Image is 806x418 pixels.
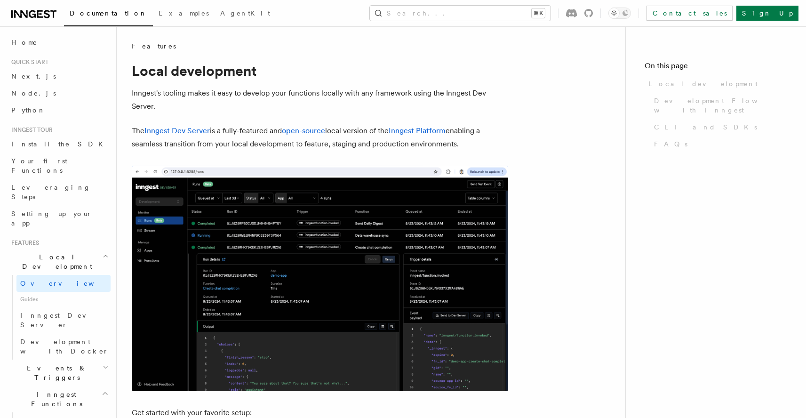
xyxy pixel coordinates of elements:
span: Node.js [11,89,56,97]
span: Inngest tour [8,126,53,134]
a: Local development [645,75,787,92]
a: Inngest Platform [389,126,446,135]
span: Python [11,106,46,114]
a: Setting up your app [8,205,111,232]
span: AgentKit [220,9,270,17]
span: Inngest Dev Server [20,312,101,329]
span: Guides [16,292,111,307]
a: Development Flow with Inngest [650,92,787,119]
a: Inngest Dev Server [144,126,210,135]
a: Node.js [8,85,111,102]
span: Quick start [8,58,48,66]
p: Inngest's tooling makes it easy to develop your functions locally with any framework using the In... [132,87,508,113]
span: FAQs [654,139,687,149]
h4: On this page [645,60,787,75]
button: Inngest Functions [8,386,111,412]
a: Contact sales [646,6,733,21]
span: Your first Functions [11,157,67,174]
a: AgentKit [215,3,276,25]
span: Local development [648,79,758,88]
a: Overview [16,275,111,292]
a: Development with Docker [16,333,111,360]
a: Your first Functions [8,153,111,179]
p: The is a fully-featured and local version of the enabling a seamless transition from your local d... [132,124,508,151]
span: Local Development [8,252,103,271]
span: Documentation [70,9,147,17]
a: FAQs [650,136,787,153]
span: CLI and SDKs [654,122,757,132]
a: Python [8,102,111,119]
a: Next.js [8,68,111,85]
span: Features [8,239,39,247]
a: Home [8,34,111,51]
h1: Local development [132,62,508,79]
button: Search...⌘K [370,6,551,21]
span: Setting up your app [11,210,92,227]
span: Install the SDK [11,140,109,148]
span: Overview [20,280,117,287]
button: Toggle dark mode [608,8,631,19]
a: Leveraging Steps [8,179,111,205]
span: Development Flow with Inngest [654,96,787,115]
span: Inngest Functions [8,390,102,409]
a: Sign Up [736,6,798,21]
span: Next.js [11,72,56,80]
a: Install the SDK [8,136,111,153]
img: The Inngest Dev Server on the Functions page [132,166,508,391]
div: Local Development [8,275,111,360]
a: Examples [153,3,215,25]
a: Documentation [64,3,153,26]
a: CLI and SDKs [650,119,787,136]
span: Development with Docker [20,338,109,355]
a: open-source [282,126,325,135]
span: Examples [159,9,209,17]
button: Local Development [8,249,111,275]
span: Leveraging Steps [11,184,91,201]
kbd: ⌘K [532,8,545,18]
span: Features [132,41,176,51]
span: Home [11,38,38,47]
button: Events & Triggers [8,360,111,386]
a: Inngest Dev Server [16,307,111,333]
span: Events & Triggers [8,363,103,382]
